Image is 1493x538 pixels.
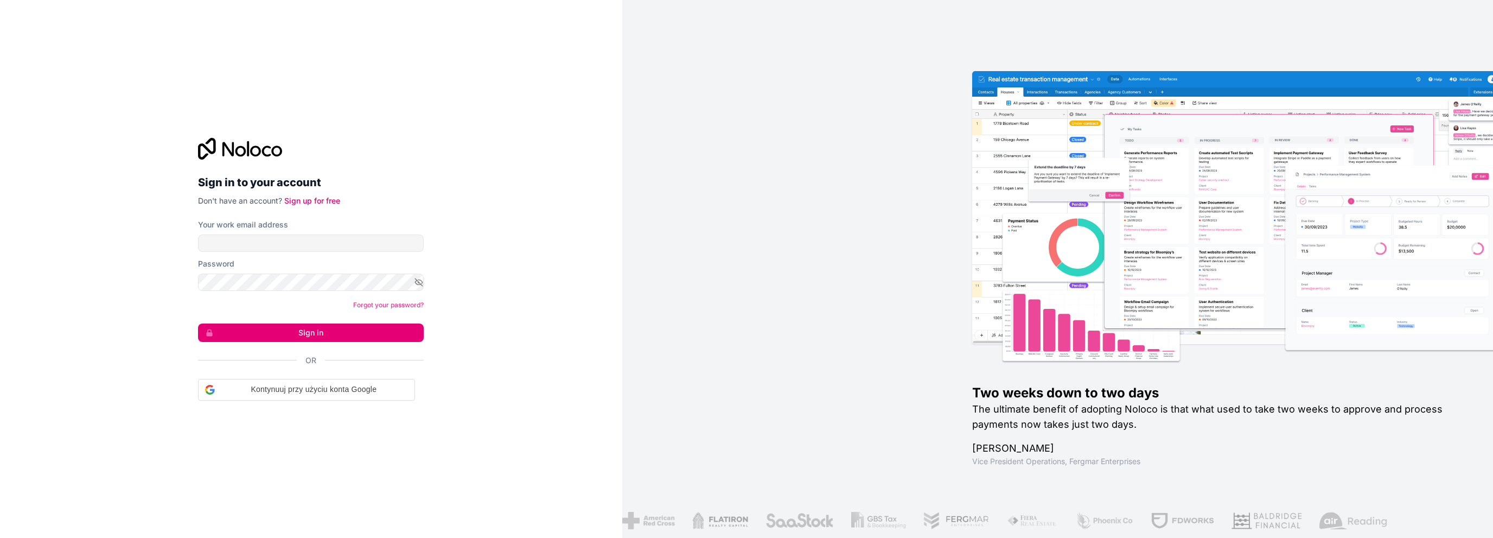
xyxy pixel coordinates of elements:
[198,219,288,230] label: Your work email address
[198,196,282,205] span: Don't have an account?
[198,258,234,269] label: Password
[621,512,674,529] img: /assets/american-red-cross-BAupjrZR.png
[850,512,905,529] img: /assets/gbstax-C-GtDUiK.png
[972,384,1458,402] h1: Two weeks down to two days
[305,355,316,366] span: Or
[198,274,424,291] input: Password
[198,235,424,252] input: Email address
[1006,512,1057,529] img: /assets/fiera-fwj2N5v4.png
[219,384,408,395] span: Kontynuuj przy użyciu konta Google
[198,173,424,192] h2: Sign in to your account
[198,379,415,401] div: Kontynuuj przy użyciu konta Google
[923,512,989,529] img: /assets/fergmar-CudnrXN5.png
[198,324,424,342] button: Sign in
[353,301,424,309] a: Forgot your password?
[765,512,833,529] img: /assets/saastock-C6Zbiodz.png
[284,196,340,205] a: Sign up for free
[691,512,748,529] img: /assets/flatiron-C8eUkumj.png
[972,402,1458,432] h2: The ultimate benefit of adopting Noloco is that what used to take two weeks to approve and proces...
[972,456,1458,467] h1: Vice President Operations , Fergmar Enterprises
[972,441,1458,456] h1: [PERSON_NAME]
[1230,512,1301,529] img: /assets/baldridge-DxmPIwAm.png
[1150,512,1214,529] img: /assets/fdworks-Bi04fVtw.png
[1074,512,1133,529] img: /assets/phoenix-BREaitsQ.png
[1318,512,1387,529] img: /assets/airreading-FwAmRzSr.png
